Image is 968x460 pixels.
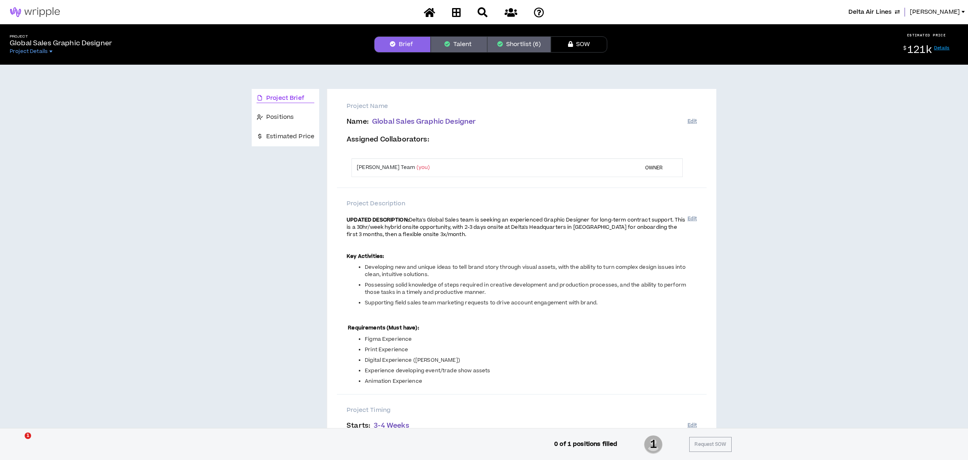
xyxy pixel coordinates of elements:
p: Name : [347,118,687,126]
span: 3-4 Weeks [374,421,409,430]
p: Starts : [347,422,687,430]
span: Delta's Global Sales team is seeking an experienced Graphic Designer for long-term contract suppo... [347,216,686,238]
strong: Requirements (Must have): [348,324,419,331]
td: [PERSON_NAME] Team [352,159,636,177]
span: (you) [417,164,430,171]
span: Project Brief [266,94,304,103]
p: Project Description [347,199,697,208]
button: Talent [431,36,487,53]
sup: $ [903,45,906,52]
p: Project Name [347,102,697,111]
button: Shortlist (6) [487,36,551,53]
p: ESTIMATED PRICE [907,33,946,38]
span: 1 [25,433,31,439]
iframe: Intercom live chat [8,433,27,452]
p: 0 of 1 positions filled [554,440,617,449]
p: Project Timing [347,406,697,415]
span: Animation Experience [365,378,422,385]
strong: Key Activities: [347,253,384,260]
strong: UPDATED DESCRIPTION: [347,216,409,224]
span: 1 [644,435,663,455]
p: Assigned Collaborators : [347,136,687,143]
span: Figma Experience [365,336,412,343]
span: Digital Experience ([PERSON_NAME]) [365,357,460,364]
span: Developing new and unique ideas to tell brand story through visual assets, with the ability to tu... [365,264,686,278]
button: Delta Air Lines [848,8,900,17]
span: Experience developing event/trade show assets [365,367,490,374]
span: Supporting field sales team marketing requests to drive account engagement with brand. [365,299,598,306]
a: Details [934,45,950,51]
span: 121k [907,43,932,57]
button: Edit [688,212,697,226]
span: Possessing solid knowledge of steps required in creative development and production processes, an... [365,281,686,296]
span: [PERSON_NAME] [910,8,960,17]
button: Brief [374,36,431,53]
h5: Project [10,34,112,39]
span: Estimated Price [266,132,314,141]
span: Project Details [10,48,48,55]
span: Print Experience [365,346,408,353]
button: SOW [551,36,607,53]
p: Global Sales Graphic Designer [10,38,112,48]
button: Request SOW [689,437,731,452]
button: Edit [688,419,697,432]
span: Positions [266,113,294,122]
span: Global Sales Graphic Designer [372,117,476,127]
button: Edit [688,115,697,128]
span: Delta Air Lines [848,8,892,17]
